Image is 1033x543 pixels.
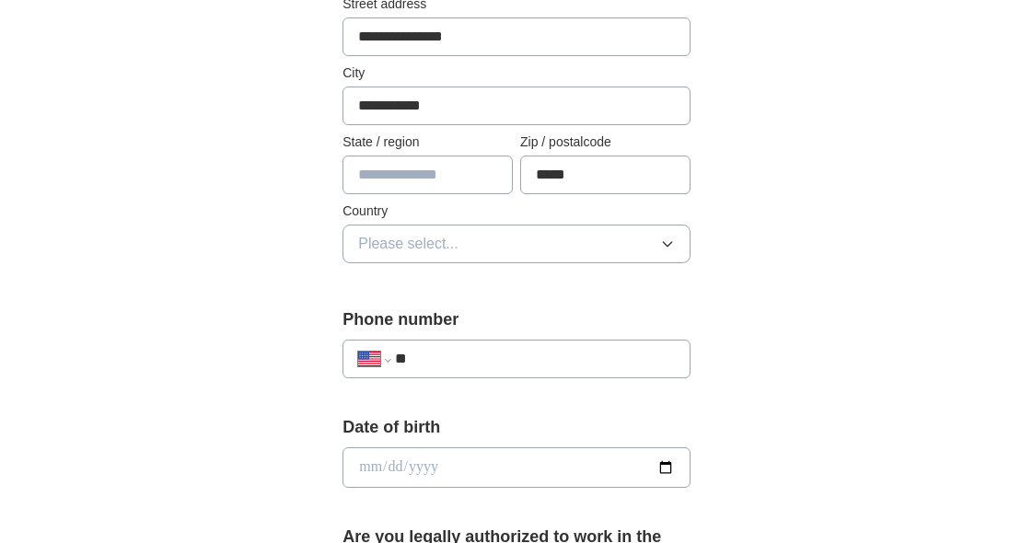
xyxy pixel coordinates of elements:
[342,307,691,332] label: Phone number
[342,202,691,221] label: Country
[358,233,458,255] span: Please select...
[342,133,513,152] label: State / region
[342,225,691,263] button: Please select...
[342,415,691,440] label: Date of birth
[520,133,691,152] label: Zip / postalcode
[342,64,691,83] label: City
